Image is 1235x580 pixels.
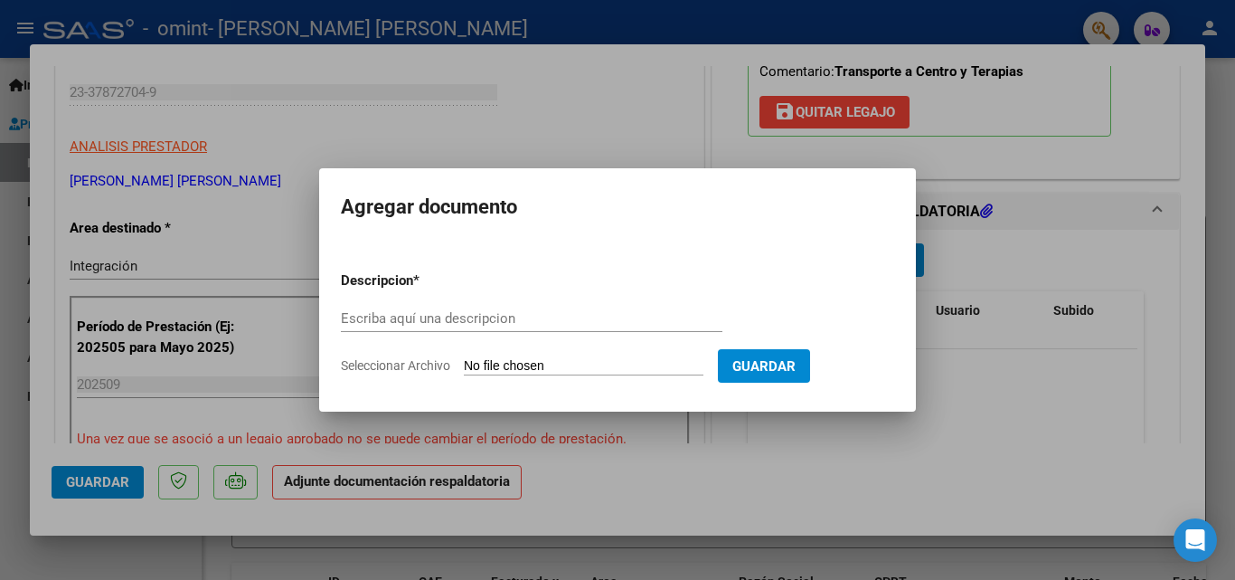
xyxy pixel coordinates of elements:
p: Descripcion [341,271,507,291]
h2: Agregar documento [341,190,894,224]
span: Guardar [732,358,796,375]
button: Guardar [718,349,810,383]
span: Seleccionar Archivo [341,358,450,373]
div: Open Intercom Messenger [1174,518,1217,562]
